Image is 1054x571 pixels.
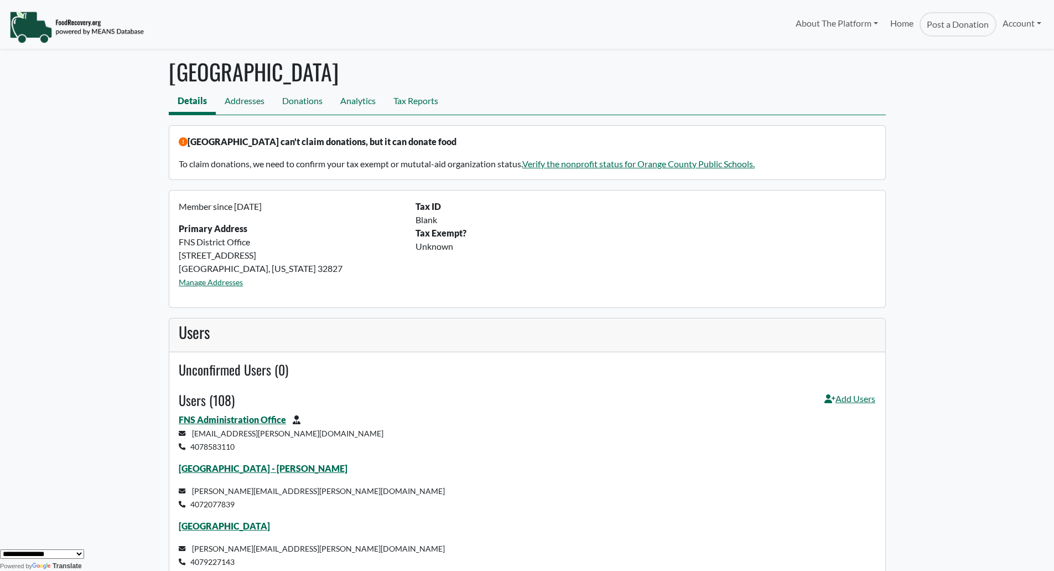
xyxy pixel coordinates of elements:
[179,200,402,213] p: Member since [DATE]
[385,90,447,115] a: Tax Reports
[216,90,273,115] a: Addresses
[789,12,884,34] a: About The Platform
[169,58,886,85] h1: [GEOGRAPHIC_DATA]
[331,90,385,115] a: Analytics
[920,12,996,37] a: Post a Donation
[416,228,466,238] b: Tax Exempt?
[416,201,441,212] b: Tax ID
[179,135,875,148] p: [GEOGRAPHIC_DATA] can't claim donations, but it can donate food
[179,544,445,567] small: [PERSON_NAME][EMAIL_ADDRESS][PERSON_NAME][DOMAIN_NAME] 4079227143
[32,563,53,570] img: Google Translate
[824,392,875,413] a: Add Users
[179,392,235,408] h4: Users (108)
[273,90,331,115] a: Donations
[179,414,286,425] a: FNS Administration Office
[179,157,875,171] p: To claim donations, we need to confirm your tax exempt or mututal-aid organization status.
[884,12,920,37] a: Home
[169,90,216,115] a: Details
[179,223,247,234] strong: Primary Address
[996,12,1047,34] a: Account
[179,463,347,474] a: [GEOGRAPHIC_DATA] - [PERSON_NAME]
[179,521,270,531] a: [GEOGRAPHIC_DATA]
[522,158,755,169] a: Verify the nonprofit status for Orange County Public Schools.
[409,240,882,253] div: Unknown
[179,323,875,342] h3: Users
[409,213,882,227] div: Blank
[9,11,144,44] img: NavigationLogo_FoodRecovery-91c16205cd0af1ed486a0f1a7774a6544ea792ac00100771e7dd3ec7c0e58e41.png
[179,362,875,378] h4: Unconfirmed Users (0)
[172,200,409,297] div: FNS District Office [STREET_ADDRESS] [GEOGRAPHIC_DATA], [US_STATE] 32827
[32,562,82,570] a: Translate
[179,277,243,287] a: Manage Addresses
[179,486,445,509] small: [PERSON_NAME][EMAIL_ADDRESS][PERSON_NAME][DOMAIN_NAME] 4072077839
[179,429,383,451] small: [EMAIL_ADDRESS][PERSON_NAME][DOMAIN_NAME] 4078583110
